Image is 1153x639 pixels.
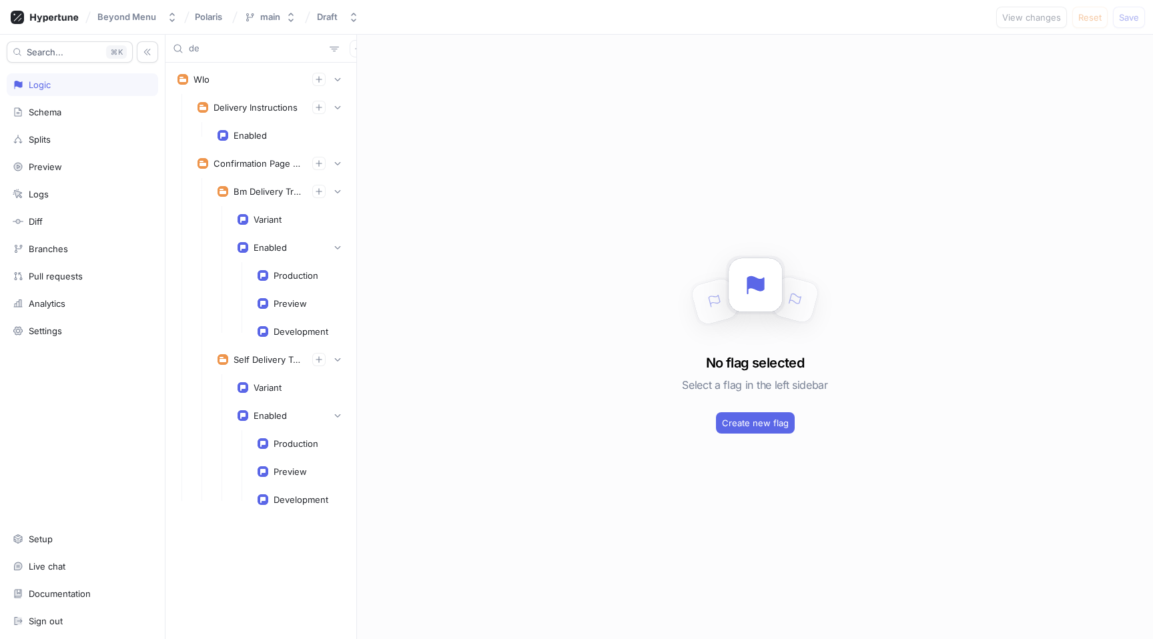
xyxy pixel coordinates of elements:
div: Enabled [254,242,287,253]
span: Create new flag [722,419,789,427]
div: Development [274,494,328,505]
button: Save [1113,7,1145,28]
span: Search... [27,48,63,56]
div: Settings [29,326,62,336]
button: Draft [312,6,364,28]
div: Delivery Instructions [214,102,298,113]
span: Polaris [195,12,222,21]
div: Production [274,438,318,449]
div: Preview [29,161,62,172]
div: Preview [274,298,307,309]
div: Confirmation Page Experiments [214,158,302,169]
span: Reset [1078,13,1102,21]
div: Logs [29,189,49,199]
div: Setup [29,534,53,544]
h5: Select a flag in the left sidebar [682,373,827,397]
div: Production [274,270,318,281]
div: main [260,11,280,23]
button: Beyond Menu [92,6,183,28]
div: Schema [29,107,61,117]
button: View changes [996,7,1067,28]
div: Bm Delivery Tracking Experiment [234,186,302,197]
button: main [239,6,302,28]
button: Create new flag [716,412,795,434]
span: View changes [1002,13,1061,21]
div: Analytics [29,298,65,309]
div: Logic [29,79,51,90]
button: Search...K [7,41,133,63]
div: Draft [317,11,338,23]
div: K [106,45,127,59]
div: Pull requests [29,271,83,281]
div: Live chat [29,561,65,572]
h3: No flag selected [706,353,804,373]
div: Beyond Menu [97,11,156,23]
div: Branches [29,243,68,254]
div: Variant [254,382,282,393]
div: Documentation [29,588,91,599]
button: Reset [1072,7,1108,28]
div: Preview [274,466,307,477]
div: Enabled [254,410,287,421]
div: Development [274,326,328,337]
input: Search... [189,42,324,55]
div: Diff [29,216,43,227]
span: Save [1119,13,1139,21]
div: Sign out [29,616,63,626]
div: Splits [29,134,51,145]
div: Variant [254,214,282,225]
div: Wlo [194,74,210,85]
a: Documentation [7,582,158,605]
div: Self Delivery Tracking Experiment [234,354,302,365]
div: Enabled [234,130,267,141]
